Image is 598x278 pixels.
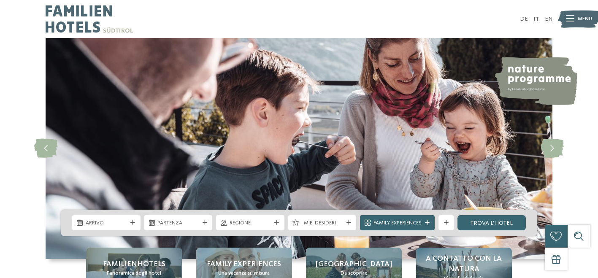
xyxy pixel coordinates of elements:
span: [GEOGRAPHIC_DATA] [316,259,392,270]
span: I miei desideri [301,219,343,227]
span: Regione [230,219,271,227]
a: IT [533,16,539,22]
a: EN [545,16,552,22]
a: trova l’hotel [457,215,526,230]
span: Da scoprire [341,270,368,277]
span: Panoramica degli hotel [107,270,161,277]
span: A contatto con la natura [424,254,504,275]
span: Menu [578,15,592,23]
span: Arrivo [86,219,127,227]
img: Family hotel Alto Adige: the happy family places! [46,38,552,259]
span: Familienhotels [103,259,165,270]
img: nature programme by Familienhotels Südtirol [494,57,577,105]
span: Una vacanza su misura [218,270,270,277]
span: Family Experiences [373,219,422,227]
span: Family experiences [207,259,281,270]
span: Partenza [157,219,199,227]
a: DE [520,16,528,22]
